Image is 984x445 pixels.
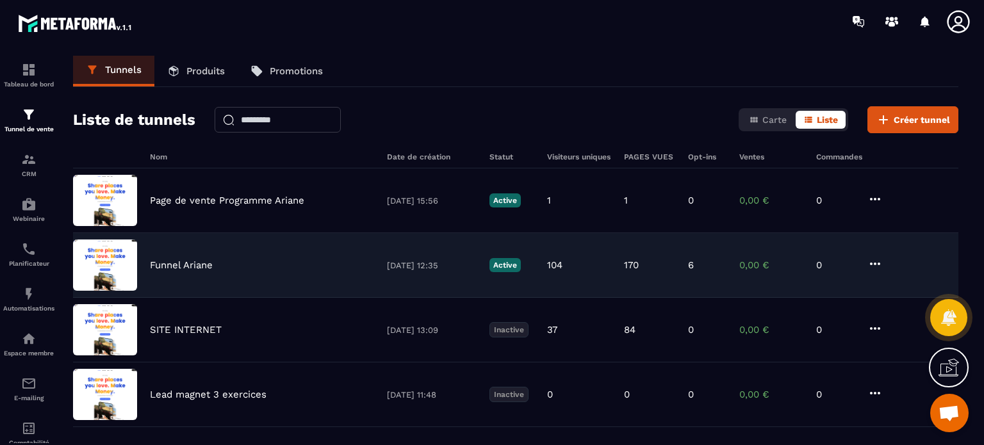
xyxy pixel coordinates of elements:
[3,305,54,312] p: Automatisations
[3,53,54,97] a: formationformationTableau de bord
[3,232,54,277] a: schedulerschedulerPlanificateur
[816,324,855,336] p: 0
[3,350,54,357] p: Espace membre
[105,64,142,76] p: Tunnels
[21,152,37,167] img: formation
[741,111,794,129] button: Carte
[624,152,675,161] h6: PAGES VUES
[817,115,838,125] span: Liste
[3,81,54,88] p: Tableau de bord
[21,286,37,302] img: automations
[762,115,787,125] span: Carte
[816,195,855,206] p: 0
[739,152,803,161] h6: Ventes
[547,324,557,336] p: 37
[21,241,37,257] img: scheduler
[688,259,694,271] p: 6
[816,152,862,161] h6: Commandes
[21,197,37,212] img: automations
[3,366,54,411] a: emailemailE-mailing
[3,260,54,267] p: Planificateur
[73,107,195,133] h2: Liste de tunnels
[547,152,611,161] h6: Visiteurs uniques
[3,97,54,142] a: formationformationTunnel de vente
[18,12,133,35] img: logo
[547,389,553,400] p: 0
[186,65,225,77] p: Produits
[21,376,37,391] img: email
[688,324,694,336] p: 0
[3,187,54,232] a: automationsautomationsWebinaire
[21,421,37,436] img: accountant
[21,107,37,122] img: formation
[688,152,726,161] h6: Opt-ins
[489,152,534,161] h6: Statut
[3,170,54,177] p: CRM
[624,259,639,271] p: 170
[150,259,213,271] p: Funnel Ariane
[21,62,37,77] img: formation
[150,195,304,206] p: Page de vente Programme Ariane
[3,142,54,187] a: formationformationCRM
[387,152,477,161] h6: Date de création
[73,304,137,355] img: image
[867,106,958,133] button: Créer tunnel
[816,389,855,400] p: 0
[3,321,54,366] a: automationsautomationsEspace membre
[624,389,630,400] p: 0
[73,369,137,420] img: image
[816,259,855,271] p: 0
[21,331,37,346] img: automations
[489,193,521,207] p: Active
[624,324,635,336] p: 84
[154,56,238,86] a: Produits
[739,195,803,206] p: 0,00 €
[547,259,562,271] p: 104
[73,239,137,291] img: image
[688,195,694,206] p: 0
[270,65,323,77] p: Promotions
[150,389,266,400] p: Lead magnet 3 exercices
[739,324,803,336] p: 0,00 €
[3,277,54,321] a: automationsautomationsAutomatisations
[3,215,54,222] p: Webinaire
[796,111,846,129] button: Liste
[624,195,628,206] p: 1
[930,394,969,432] a: Ouvrir le chat
[387,325,477,335] p: [DATE] 13:09
[387,261,477,270] p: [DATE] 12:35
[150,152,374,161] h6: Nom
[547,195,551,206] p: 1
[150,324,222,336] p: SITE INTERNET
[3,125,54,133] p: Tunnel de vente
[739,389,803,400] p: 0,00 €
[73,175,137,226] img: image
[238,56,336,86] a: Promotions
[894,113,950,126] span: Créer tunnel
[489,387,529,402] p: Inactive
[489,258,521,272] p: Active
[3,394,54,401] p: E-mailing
[688,389,694,400] p: 0
[489,322,529,337] p: Inactive
[387,390,477,400] p: [DATE] 11:48
[387,196,477,206] p: [DATE] 15:56
[73,56,154,86] a: Tunnels
[739,259,803,271] p: 0,00 €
